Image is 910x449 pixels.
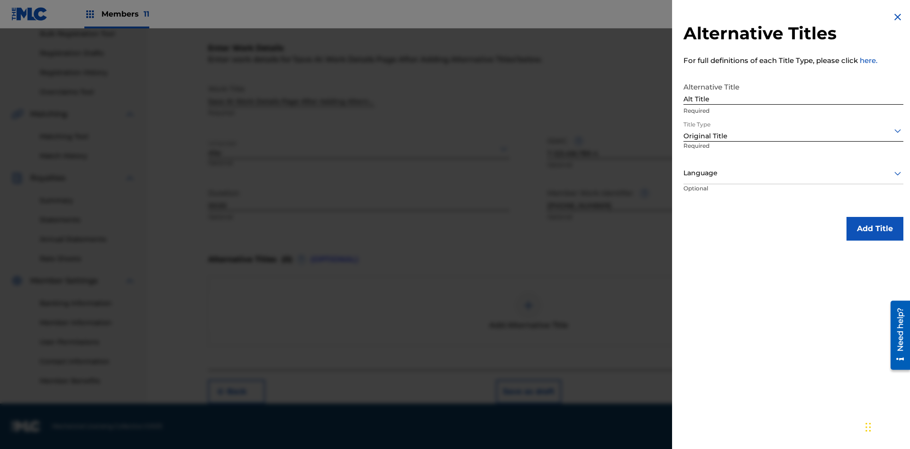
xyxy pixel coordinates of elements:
[863,404,910,449] iframe: Chat Widget
[683,107,903,115] p: Required
[683,23,903,44] h2: Alternative Titles
[865,413,871,441] div: Drag
[101,9,149,19] span: Members
[144,9,149,18] span: 11
[883,297,910,375] iframe: Resource Center
[683,55,903,66] p: For full definitions of each Title Type, please click
[84,9,96,20] img: Top Rightsholders
[860,56,877,65] a: here.
[683,184,755,206] p: Optional
[846,217,903,241] button: Add Title
[11,7,48,21] img: MLC Logo
[683,142,754,163] p: Required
